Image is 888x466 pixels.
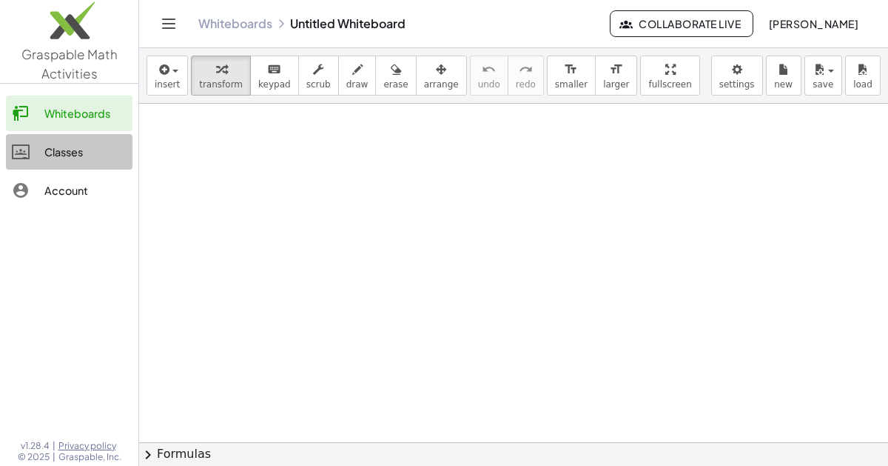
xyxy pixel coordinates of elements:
a: Privacy policy [58,440,121,452]
div: Account [44,182,127,199]
div: Classes [44,143,127,161]
button: erase [375,56,416,96]
span: [PERSON_NAME] [768,17,858,30]
span: | [53,440,55,452]
button: Toggle navigation [157,12,181,36]
span: insert [155,79,180,90]
a: Classes [6,134,132,170]
button: settings [711,56,763,96]
i: keyboard [267,61,281,79]
button: save [804,56,842,96]
span: save [813,79,833,90]
span: new [774,79,793,90]
button: format_sizesmaller [547,56,596,96]
button: insert [147,56,188,96]
span: load [853,79,872,90]
button: keyboardkeypad [250,56,299,96]
span: arrange [424,79,459,90]
span: Collaborate Live [622,17,741,30]
button: new [766,56,801,96]
span: keypad [258,79,291,90]
span: transform [199,79,243,90]
a: Whiteboards [6,96,132,131]
span: Graspable Math Activities [21,46,118,81]
span: undo [478,79,500,90]
div: Whiteboards [44,104,127,122]
button: Collaborate Live [610,10,753,37]
i: format_size [564,61,578,79]
a: Whiteboards [198,16,272,31]
button: arrange [416,56,467,96]
button: chevron_rightFormulas [139,442,888,466]
span: Graspable, Inc. [58,451,121,463]
button: load [845,56,881,96]
span: fullscreen [648,79,691,90]
a: Account [6,173,132,208]
span: chevron_right [139,446,157,464]
button: scrub [298,56,339,96]
button: draw [338,56,377,96]
button: [PERSON_NAME] [756,10,870,37]
button: fullscreen [640,56,699,96]
span: | [53,451,55,463]
span: settings [719,79,755,90]
button: transform [191,56,251,96]
button: format_sizelarger [595,56,637,96]
button: undoundo [470,56,508,96]
i: format_size [609,61,623,79]
i: undo [482,61,496,79]
button: redoredo [508,56,544,96]
span: draw [346,79,369,90]
span: smaller [555,79,588,90]
span: redo [516,79,536,90]
span: v1.28.4 [21,440,50,452]
span: larger [603,79,629,90]
i: redo [519,61,533,79]
span: © 2025 [18,451,50,463]
span: scrub [306,79,331,90]
span: erase [383,79,408,90]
